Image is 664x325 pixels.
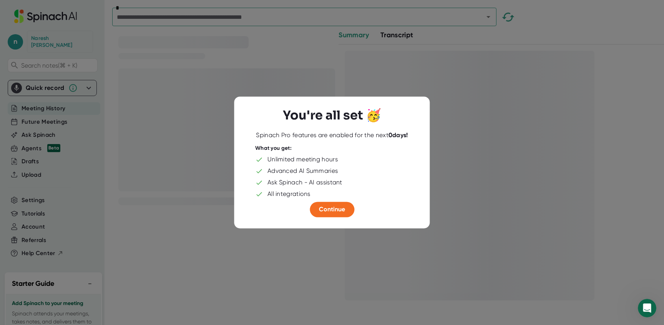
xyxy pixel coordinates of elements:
[267,167,338,175] div: Advanced AI Summaries
[255,145,292,152] div: What you get:
[388,131,408,139] b: 0 days!
[267,156,338,163] div: Unlimited meeting hours
[267,179,342,186] div: Ask Spinach - AI assistant
[638,299,656,317] iframe: Intercom live chat
[319,206,345,213] span: Continue
[310,202,354,217] button: Continue
[267,190,310,198] div: All integrations
[283,108,381,123] h3: You're all set 🥳
[256,131,408,139] div: Spinach Pro features are enabled for the next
